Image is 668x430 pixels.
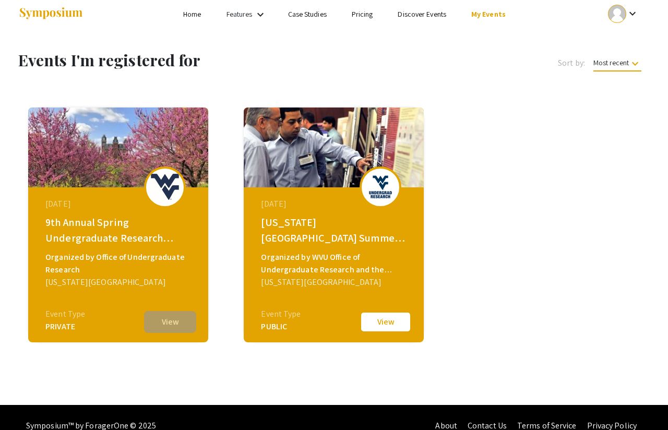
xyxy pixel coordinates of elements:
[398,9,446,19] a: Discover Events
[18,51,380,69] h1: Events I'm registered for
[45,320,85,333] div: PRIVATE
[45,308,85,320] div: Event Type
[261,251,409,276] div: Organized by WVU Office of Undergraduate Research and the [PERSON_NAME] College of Arts and Sciences
[597,2,650,26] button: Expand account dropdown
[585,53,650,72] button: Most recent
[254,8,267,21] mat-icon: Expand Features list
[45,276,194,289] div: [US_STATE][GEOGRAPHIC_DATA]
[28,107,208,187] img: 9th-annual-spring-undergraduate-research-symposium_eventCoverPhoto_a34ee9__thumb.jpg
[45,251,194,276] div: Organized by Office of Undergraduate Research
[149,174,181,200] img: 9th-annual-spring-undergraduate-research-symposium_eventLogo_d92aaa_.jpg
[352,9,373,19] a: Pricing
[244,107,424,187] img: wvu-summer-symposium-2022_eventCoverPhoto_a886da__thumb.jpg
[471,9,506,19] a: My Events
[558,57,585,69] span: Sort by:
[593,58,641,71] span: Most recent
[360,311,412,333] button: View
[261,198,409,210] div: [DATE]
[226,9,253,19] a: Features
[18,7,83,21] img: Symposium by ForagerOne
[288,9,327,19] a: Case Studies
[365,174,396,200] img: wvu-summer-symposium-2022_eventLogo_6c2e7e_.png
[261,320,301,333] div: PUBLIC
[261,276,409,289] div: [US_STATE][GEOGRAPHIC_DATA]
[261,308,301,320] div: Event Type
[144,311,196,333] button: View
[45,198,194,210] div: [DATE]
[629,57,641,70] mat-icon: keyboard_arrow_down
[8,383,44,422] iframe: Chat
[261,214,409,246] div: [US_STATE][GEOGRAPHIC_DATA] Summer Undergraduate Research Symposium
[183,9,201,19] a: Home
[626,7,639,20] mat-icon: Expand account dropdown
[45,214,194,246] div: 9th Annual Spring Undergraduate Research Symposium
